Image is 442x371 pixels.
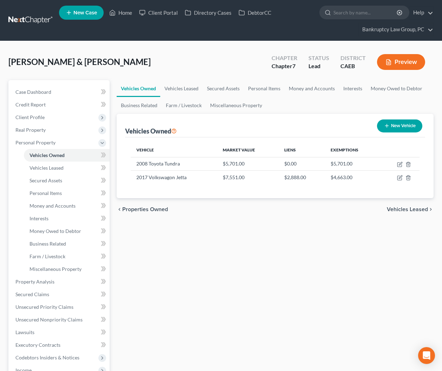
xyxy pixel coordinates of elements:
[203,80,244,97] a: Secured Assets
[8,57,151,67] span: [PERSON_NAME] & [PERSON_NAME]
[24,149,110,162] a: Vehicles Owned
[30,266,82,272] span: Miscellaneous Property
[325,157,380,170] td: $5,701.00
[30,241,66,247] span: Business Related
[10,301,110,313] a: Unsecured Priority Claims
[206,97,266,114] a: Miscellaneous Property
[10,339,110,351] a: Executory Contracts
[131,143,217,157] th: Vehicle
[325,143,380,157] th: Exemptions
[410,6,433,19] a: Help
[24,225,110,237] a: Money Owed to Debtor
[24,237,110,250] a: Business Related
[24,250,110,263] a: Farm / Livestock
[15,291,49,297] span: Secured Claims
[10,326,110,339] a: Lawsuits
[24,263,110,275] a: Miscellaneous Property
[181,6,235,19] a: Directory Cases
[30,203,76,209] span: Money and Accounts
[136,6,181,19] a: Client Portal
[24,162,110,174] a: Vehicles Leased
[15,89,51,95] span: Case Dashboard
[15,279,54,285] span: Property Analysis
[339,80,366,97] a: Interests
[333,6,398,19] input: Search by name...
[340,62,366,70] div: CAEB
[117,80,160,97] a: Vehicles Owned
[162,97,206,114] a: Farm / Livestock
[24,187,110,200] a: Personal Items
[428,207,434,212] i: chevron_right
[366,80,427,97] a: Money Owed to Debtor
[30,165,64,171] span: Vehicles Leased
[272,54,297,62] div: Chapter
[325,171,380,184] td: $4,663.00
[15,304,73,310] span: Unsecured Priority Claims
[10,313,110,326] a: Unsecured Nonpriority Claims
[30,190,62,196] span: Personal Items
[279,143,325,157] th: Liens
[24,174,110,187] a: Secured Assets
[30,152,65,158] span: Vehicles Owned
[10,288,110,301] a: Secured Claims
[160,80,203,97] a: Vehicles Leased
[30,177,62,183] span: Secured Assets
[15,342,60,348] span: Executory Contracts
[10,98,110,111] a: Credit Report
[15,139,56,145] span: Personal Property
[217,157,279,170] td: $5,701.00
[15,127,46,133] span: Real Property
[308,62,329,70] div: Lead
[387,207,434,212] button: Vehicles Leased chevron_right
[387,207,428,212] span: Vehicles Leased
[73,10,97,15] span: New Case
[15,329,34,335] span: Lawsuits
[272,62,297,70] div: Chapter
[285,80,339,97] a: Money and Accounts
[308,54,329,62] div: Status
[15,102,46,108] span: Credit Report
[30,228,81,234] span: Money Owed to Debtor
[117,207,122,212] i: chevron_left
[377,54,425,70] button: Preview
[279,171,325,184] td: $2,888.00
[24,200,110,212] a: Money and Accounts
[131,157,217,170] td: 2008 Toyota Tundra
[15,114,45,120] span: Client Profile
[24,212,110,225] a: Interests
[131,171,217,184] td: 2017 Volkswagon Jetta
[122,207,168,212] span: Properties Owned
[359,23,433,36] a: Bankruptcy Law Group, PC
[30,253,65,259] span: Farm / Livestock
[117,207,168,212] button: chevron_left Properties Owned
[15,354,79,360] span: Codebtors Insiders & Notices
[10,275,110,288] a: Property Analysis
[217,171,279,184] td: $7,551.00
[244,80,285,97] a: Personal Items
[30,215,48,221] span: Interests
[117,97,162,114] a: Business Related
[125,127,177,135] div: Vehicles Owned
[340,54,366,62] div: District
[279,157,325,170] td: $0.00
[292,63,295,69] span: 7
[106,6,136,19] a: Home
[377,119,422,132] button: New Vehicle
[15,317,83,323] span: Unsecured Nonpriority Claims
[10,86,110,98] a: Case Dashboard
[217,143,279,157] th: Market Value
[418,347,435,364] div: Open Intercom Messenger
[235,6,275,19] a: DebtorCC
